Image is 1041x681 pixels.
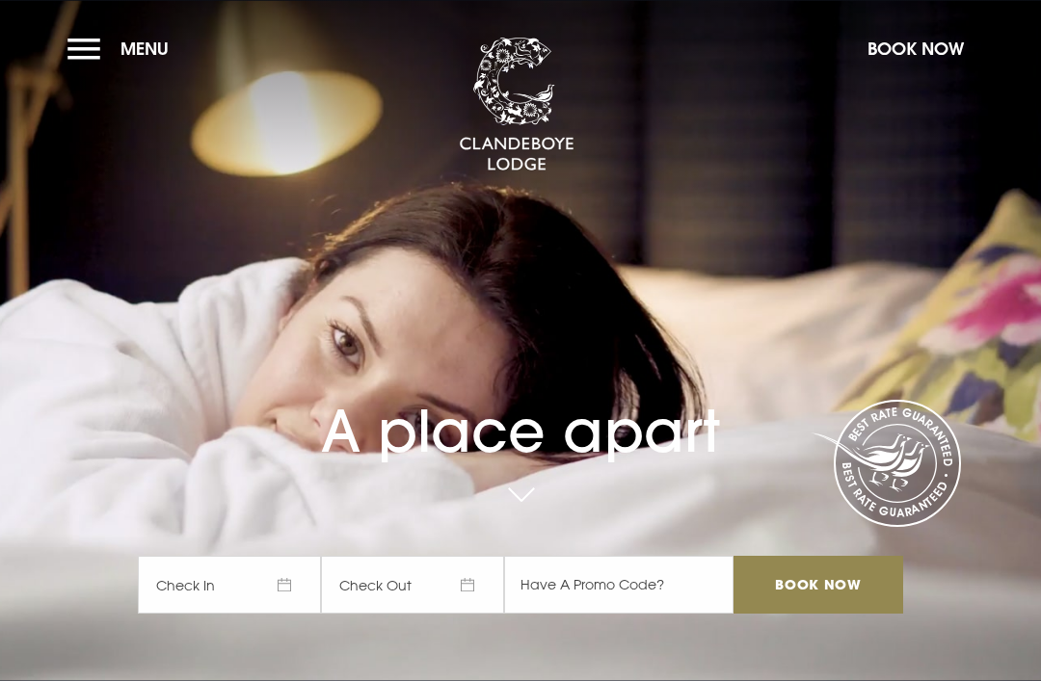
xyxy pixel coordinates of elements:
button: Menu [67,28,178,69]
span: Check In [138,556,321,614]
img: Clandeboye Lodge [459,38,574,172]
span: Check Out [321,556,504,614]
input: Have A Promo Code? [504,556,734,614]
input: Book Now [734,556,903,614]
span: Menu [120,38,169,60]
button: Book Now [858,28,974,69]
